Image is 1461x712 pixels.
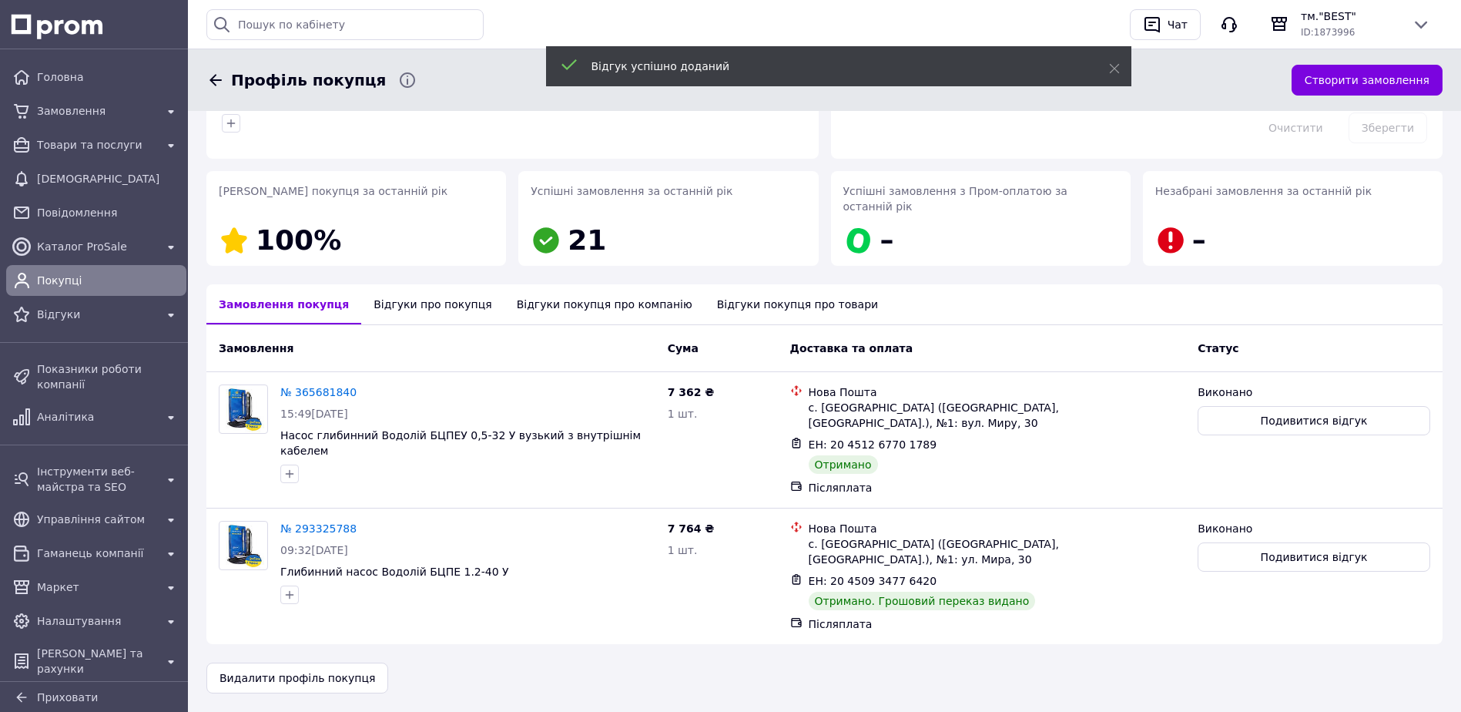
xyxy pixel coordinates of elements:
div: Відгуки про покупця [361,284,504,324]
div: с. [GEOGRAPHIC_DATA] ([GEOGRAPHIC_DATA], [GEOGRAPHIC_DATA].), №1: вул. Миру, 30 [809,400,1186,431]
span: Інструменти веб-майстра та SEO [37,464,156,495]
span: Замовлення [37,103,156,119]
span: тм."BEST" [1301,8,1399,24]
span: Каталог ProSale [37,239,156,254]
div: Відгук успішно доданий [591,59,1071,74]
div: Післяплата [809,480,1186,495]
a: № 365681840 [280,386,357,398]
span: Cума [668,342,699,354]
a: Насос глибинний Водолій БЦПЕУ 0,5-32 У вузький з внутрішнім кабелем [280,429,641,457]
span: 1 шт. [668,544,698,556]
span: Маркет [37,579,156,595]
span: Управління сайтом [37,512,156,527]
span: [DEMOGRAPHIC_DATA] [37,171,180,186]
span: Незабрані замовлення за останній рік [1155,185,1372,197]
a: Фото товару [219,521,268,570]
div: Відгуки покупця про компанію [504,284,705,324]
span: 7 362 ₴ [668,386,715,398]
span: 7 764 ₴ [668,522,715,535]
div: Виконано [1198,385,1430,400]
a: № 293325788 [280,522,357,535]
img: Фото товару [222,522,266,569]
button: Чат [1130,9,1201,40]
span: 100% [256,224,341,256]
span: Гаманець компанії [37,546,156,561]
span: – [1192,224,1206,256]
span: Показники роботи компанії [37,361,180,392]
span: 1 шт. [668,408,698,420]
span: ЕН: 20 4509 3477 6420 [809,575,937,587]
span: Головна [37,69,180,85]
button: Видалити профіль покупця [206,663,388,694]
span: 15:49[DATE] [280,408,348,420]
button: Створити замовлення [1292,65,1443,96]
div: Післяплата [809,616,1186,632]
span: [PERSON_NAME] та рахунки [37,646,156,677]
span: ЕН: 20 4512 6770 1789 [809,438,937,451]
div: Виконано [1198,521,1430,536]
div: Чат [1164,13,1191,36]
span: Доставка та оплата [790,342,913,354]
span: Приховати [37,691,98,704]
div: Нова Пошта [809,385,1186,400]
span: Замовлення [219,342,293,354]
span: – [880,224,894,256]
span: Відгуки [37,307,156,322]
div: Нова Пошта [809,521,1186,536]
img: Фото товару [222,385,266,433]
span: Покупці [37,273,180,288]
a: Глибинний насос Водолій БЦПЕ 1.2-40 У [280,566,509,578]
span: [PERSON_NAME] покупця за останній рік [219,185,447,197]
span: ID: 1873996 [1301,27,1355,38]
div: Отримано. Грошовий переказ видано [809,592,1036,610]
div: Відгуки покупця про товари [705,284,890,324]
span: 09:32[DATE] [280,544,348,556]
a: Фото товару [219,385,268,434]
span: Налаштування [37,613,156,629]
div: Замовлення покупця [206,284,361,324]
span: Успішні замовлення з Пром-оплатою за останній рік [843,185,1067,213]
span: Подивитися відгук [1261,413,1368,428]
span: Успішні замовлення за останній рік [531,185,732,197]
div: с. [GEOGRAPHIC_DATA] ([GEOGRAPHIC_DATA], [GEOGRAPHIC_DATA].), №1: ул. Мира, 30 [809,536,1186,567]
input: Пошук по кабінету [206,9,484,40]
button: Подивитися відгук [1198,542,1430,572]
span: Товари та послуги [37,137,156,153]
span: 21 [568,224,606,256]
span: Подивитися відгук [1261,549,1368,565]
span: Статус [1198,342,1238,354]
span: Аналітика [37,409,156,425]
span: Профіль покупця [231,69,386,92]
button: Подивитися відгук [1198,406,1430,435]
div: Отримано [809,455,878,474]
span: Повідомлення [37,205,180,220]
